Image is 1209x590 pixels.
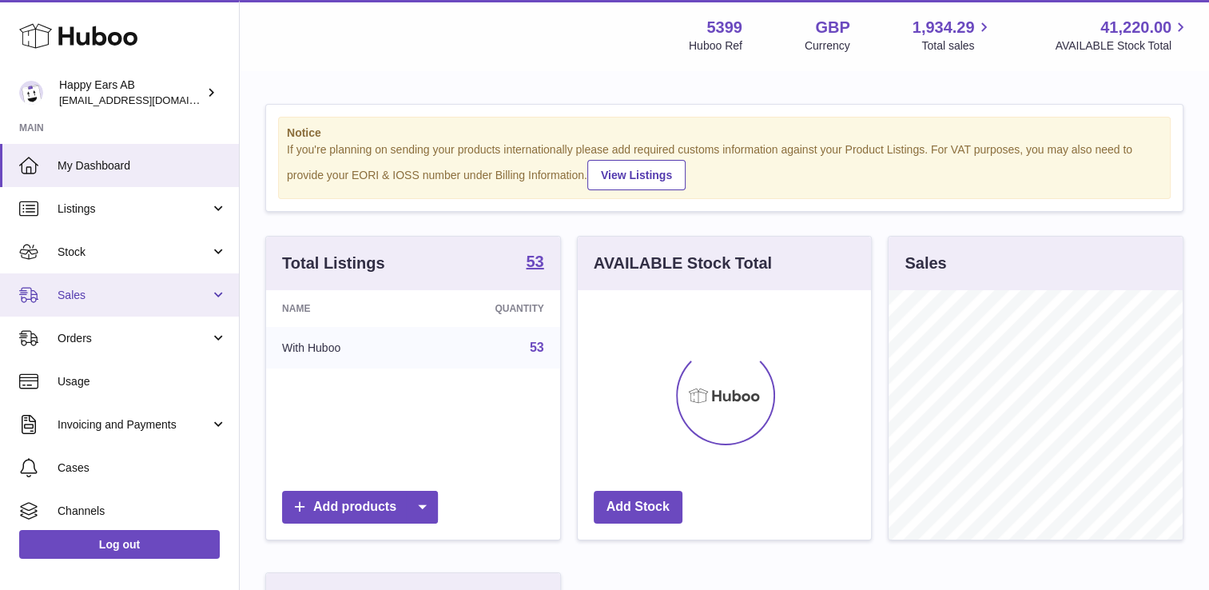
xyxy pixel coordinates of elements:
[287,142,1162,190] div: If you're planning on sending your products internationally please add required customs informati...
[19,530,220,559] a: Log out
[921,38,992,54] span: Total sales
[58,417,210,433] span: Invoicing and Payments
[587,160,686,190] a: View Listings
[282,491,438,524] a: Add products
[58,158,227,173] span: My Dashboard
[59,94,235,106] span: [EMAIL_ADDRESS][DOMAIN_NAME]
[287,126,1162,141] strong: Notice
[526,253,543,269] strong: 53
[266,327,421,369] td: With Huboo
[594,491,682,524] a: Add Stock
[58,331,210,346] span: Orders
[1055,38,1190,54] span: AVAILABLE Stock Total
[689,38,742,54] div: Huboo Ref
[706,17,742,38] strong: 5399
[58,374,227,389] span: Usage
[805,38,850,54] div: Currency
[905,253,946,274] h3: Sales
[58,504,227,519] span: Channels
[594,253,772,274] h3: AVAILABLE Stock Total
[815,17,849,38] strong: GBP
[266,290,421,327] th: Name
[58,245,210,260] span: Stock
[58,201,210,217] span: Listings
[58,460,227,476] span: Cases
[1100,17,1171,38] span: 41,220.00
[19,81,43,105] img: 3pl@happyearsearplugs.com
[59,78,203,108] div: Happy Ears AB
[530,341,544,354] a: 53
[913,17,975,38] span: 1,934.29
[421,290,560,327] th: Quantity
[58,288,210,303] span: Sales
[1055,17,1190,54] a: 41,220.00 AVAILABLE Stock Total
[282,253,385,274] h3: Total Listings
[913,17,993,54] a: 1,934.29 Total sales
[526,253,543,273] a: 53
